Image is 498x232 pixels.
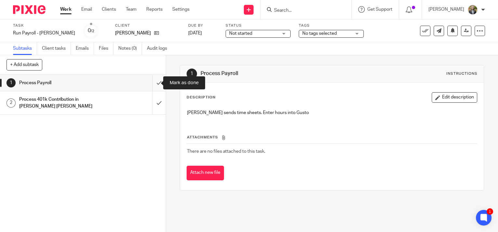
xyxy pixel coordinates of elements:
img: Pixie [13,5,46,14]
label: Tags [299,23,364,28]
img: image.jpg [467,5,478,15]
span: Attachments [187,135,218,139]
a: Team [126,6,137,13]
p: [PERSON_NAME] [428,6,464,13]
button: Attach new file [187,166,224,180]
span: There are no files attached to this task. [187,149,265,154]
div: 1 [7,78,16,87]
label: Client [115,23,180,28]
span: No tags selected [302,31,337,36]
h1: Process Payroll [201,70,346,77]
a: Clients [102,6,116,13]
a: Reports [146,6,163,13]
input: Search [273,8,332,14]
div: Run Payroll - Johnston [13,30,75,36]
a: Audit logs [147,42,172,55]
span: Not started [229,31,252,36]
p: [PERSON_NAME] sends time sheets. Enter hours into Gusto [187,110,477,116]
div: 1 [487,208,493,215]
a: Client tasks [42,42,71,55]
label: Task [13,23,75,28]
a: Notes (0) [118,42,142,55]
h1: Process Payroll [19,78,104,88]
h1: Process 401k Contribution in [PERSON_NAME] [PERSON_NAME] [19,95,104,111]
a: Files [99,42,113,55]
div: Run Payroll - [PERSON_NAME] [13,30,75,36]
button: Edit description [432,92,477,103]
small: /2 [91,29,94,33]
label: Due by [188,23,217,28]
div: 0 [88,27,94,34]
a: Work [60,6,72,13]
div: Instructions [446,71,477,76]
span: [DATE] [188,31,202,35]
span: Get Support [367,7,392,12]
button: + Add subtask [7,59,42,70]
p: [PERSON_NAME] [115,30,151,36]
a: Email [81,6,92,13]
label: Status [226,23,291,28]
p: Description [187,95,216,100]
a: Emails [76,42,94,55]
a: Subtasks [13,42,37,55]
div: 1 [187,69,197,79]
div: 2 [7,98,16,108]
a: Settings [172,6,190,13]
